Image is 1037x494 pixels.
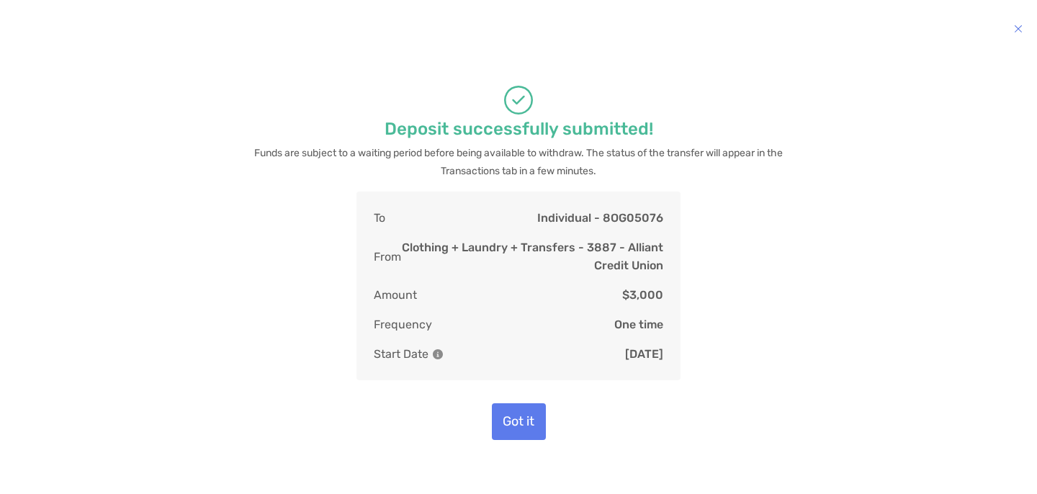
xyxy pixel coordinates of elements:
[625,345,663,363] p: [DATE]
[492,403,546,440] button: Got it
[248,144,789,180] p: Funds are subject to a waiting period before being available to withdraw. The status of the trans...
[433,349,443,359] img: Information Icon
[374,345,443,363] p: Start Date
[537,209,663,227] p: Individual - 8OG05076
[374,315,432,333] p: Frequency
[614,315,663,333] p: One time
[622,286,663,304] p: $3,000
[401,238,663,274] p: Clothing + Laundry + Transfers - 3887 - Alliant Credit Union
[374,238,401,274] p: From
[385,120,653,138] p: Deposit successfully submitted!
[374,286,417,304] p: Amount
[374,209,385,227] p: To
